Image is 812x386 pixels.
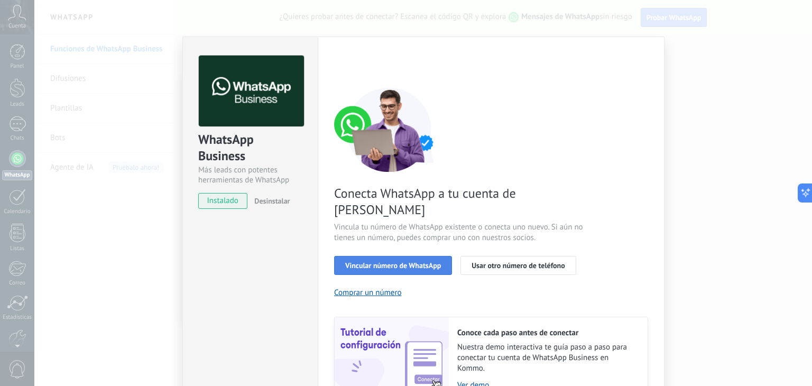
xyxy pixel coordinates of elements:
span: instalado [199,193,247,209]
span: Usar otro número de teléfono [472,262,565,269]
button: Usar otro número de teléfono [460,256,576,275]
button: Desinstalar [250,193,290,209]
div: Más leads con potentes herramientas de WhatsApp [198,165,302,185]
span: Desinstalar [254,196,290,206]
button: Vincular número de WhatsApp [334,256,452,275]
button: Comprar un número [334,288,402,298]
img: logo_main.png [199,56,304,127]
img: connect number [334,87,445,172]
span: Vincular número de WhatsApp [345,262,441,269]
span: Nuestra demo interactiva te guía paso a paso para conectar tu cuenta de WhatsApp Business en Kommo. [457,342,637,374]
span: Vincula tu número de WhatsApp existente o conecta uno nuevo. Si aún no tienes un número, puedes c... [334,222,586,243]
div: WhatsApp Business [198,131,302,165]
h2: Conoce cada paso antes de conectar [457,328,637,338]
span: Conecta WhatsApp a tu cuenta de [PERSON_NAME] [334,185,586,218]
